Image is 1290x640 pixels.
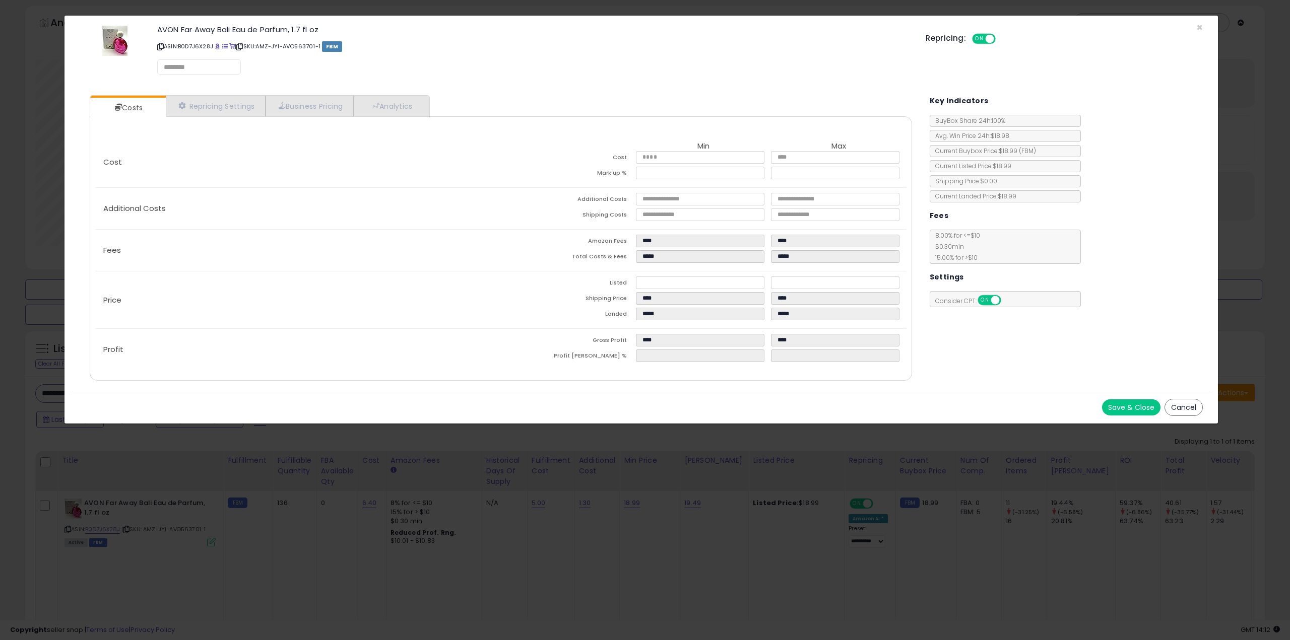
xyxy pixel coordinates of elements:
img: 41UGrym+wdL._SL60_.jpg [102,26,127,56]
h3: AVON Far Away Bali Eau de Parfum, 1.7 fl oz [157,26,911,33]
td: Amazon Fees [501,235,636,250]
span: Current Buybox Price: [930,147,1036,155]
h5: Key Indicators [930,95,989,107]
span: $18.99 [999,147,1036,155]
span: ON [979,296,991,305]
span: Avg. Win Price 24h: $18.98 [930,131,1009,140]
td: Gross Profit [501,334,636,349]
p: Additional Costs [95,204,501,212]
span: FBM [322,41,342,52]
td: Profit [PERSON_NAME] % [501,349,636,365]
a: Costs [90,98,165,118]
button: Cancel [1165,399,1203,416]
h5: Repricing: [926,34,966,42]
span: OFF [994,35,1010,43]
h5: Fees [930,209,949,222]
a: All offer listings [222,42,228,50]
span: Consider CPT: [930,297,1014,305]
span: × [1196,20,1203,35]
span: Shipping Price: $0.00 [930,177,997,185]
td: Landed [501,308,636,323]
p: ASIN: B0D7J6X28J | SKU: AMZ-JYI-AVO563701-1 [157,38,911,54]
span: 8.00 % for <= $10 [930,231,980,262]
td: Total Costs & Fees [501,250,636,266]
span: Current Listed Price: $18.99 [930,162,1011,170]
td: Additional Costs [501,193,636,208]
p: Price [95,296,501,304]
span: ( FBM ) [1019,147,1036,155]
td: Mark up % [501,167,636,182]
a: BuyBox page [215,42,220,50]
span: 15.00 % for > $10 [930,253,978,262]
h5: Settings [930,271,964,283]
p: Cost [95,158,501,166]
th: Min [636,142,771,151]
td: Cost [501,151,636,167]
td: Shipping Price [501,292,636,308]
a: Your listing only [229,42,235,50]
a: Analytics [354,96,428,116]
p: Profit [95,345,501,353]
p: Fees [95,246,501,254]
span: ON [973,35,986,43]
span: $0.30 min [930,242,964,251]
td: Shipping Costs [501,208,636,224]
button: Save & Close [1102,399,1160,415]
span: OFF [999,296,1015,305]
a: Repricing Settings [166,96,266,116]
th: Max [771,142,906,151]
a: Business Pricing [266,96,354,116]
span: Current Landed Price: $18.99 [930,192,1016,200]
td: Listed [501,276,636,292]
span: BuyBox Share 24h: 100% [930,116,1005,125]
